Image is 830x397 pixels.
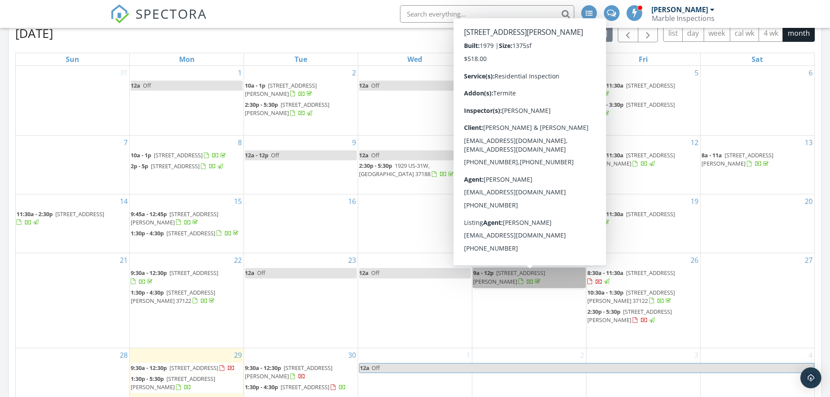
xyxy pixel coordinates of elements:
[131,375,164,383] span: 1:30p - 5:30p
[110,4,129,24] img: The Best Home Inspection Software - Spectora
[587,101,623,109] span: 12:30p - 3:30p
[581,25,613,42] button: [DATE]
[358,253,472,348] td: Go to September 24, 2025
[464,348,472,362] a: Go to October 1, 2025
[473,209,585,220] a: 9a - 12p [STREET_ADDRESS]
[16,66,130,136] td: Go to August 31, 2025
[783,25,815,42] button: month
[271,151,279,159] span: Off
[626,101,675,109] span: [STREET_ADDRESS]
[587,81,699,99] a: 8:30a - 11:30a [STREET_ADDRESS]
[472,66,586,136] td: Go to September 4, 2025
[461,194,472,208] a: Go to September 17, 2025
[575,253,586,267] a: Go to September 25, 2025
[359,162,455,178] a: 2:30p - 5:30p 1929 US-31W, [GEOGRAPHIC_DATA] 37188
[131,81,140,89] span: 12a
[131,288,216,305] a: 1:30p - 4:30p [STREET_ADDRESS] [PERSON_NAME] 37122
[359,151,369,159] span: 12a
[143,81,151,89] span: Off
[118,253,129,267] a: Go to September 21, 2025
[131,288,164,296] span: 1:30p - 4:30p
[626,210,675,218] span: [STREET_ADDRESS]
[473,210,570,218] a: 9a - 12p [STREET_ADDRESS]
[587,210,623,218] span: 8:30a - 11:30a
[131,150,243,161] a: 10a - 1p [STREET_ADDRESS]
[496,210,545,218] span: [STREET_ADDRESS]
[131,209,243,228] a: 9:45a - 12:45p [STREET_ADDRESS][PERSON_NAME]
[64,53,81,65] a: Sunday
[473,221,583,229] a: 1:30p - 4:30p [STREET_ADDRESS]
[245,100,357,119] a: 2:30p - 5:30p [STREET_ADDRESS][PERSON_NAME]
[131,162,148,170] span: 2p - 5p
[587,150,699,169] a: 8:30a - 11:30a [STREET_ADDRESS][PERSON_NAME]
[131,268,243,287] a: 9:30a - 12:30p [STREET_ADDRESS]
[245,383,278,391] span: 1:30p - 4:30p
[110,12,207,30] a: SPECTORA
[130,253,244,348] td: Go to September 22, 2025
[652,14,715,23] div: Marble Inspections
[118,66,129,80] a: Go to August 31, 2025
[509,221,558,229] span: [STREET_ADDRESS]
[700,253,814,348] td: Go to September 27, 2025
[346,194,358,208] a: Go to September 16, 2025
[473,268,585,287] a: 9a - 12p [STREET_ADDRESS][PERSON_NAME]
[406,53,424,65] a: Wednesday
[587,151,675,167] span: [STREET_ADDRESS][PERSON_NAME]
[245,81,317,98] span: [STREET_ADDRESS][PERSON_NAME]
[245,269,254,277] span: 12a
[293,53,309,65] a: Tuesday
[626,269,675,277] span: [STREET_ADDRESS]
[800,367,821,388] div: Open Intercom Messenger
[130,136,244,194] td: Go to September 8, 2025
[587,151,623,159] span: 8:30a - 11:30a
[461,253,472,267] a: Go to September 24, 2025
[359,162,392,170] span: 2:30p - 5:30p
[245,383,346,391] a: 1:30p - 4:30p [STREET_ADDRESS]
[587,101,675,117] a: 12:30p - 3:30p [STREET_ADDRESS]
[689,253,700,267] a: Go to September 26, 2025
[700,136,814,194] td: Go to September 13, 2025
[151,162,200,170] span: [STREET_ADDRESS]
[701,151,773,167] span: [STREET_ADDRESS][PERSON_NAME]
[693,348,700,362] a: Go to October 3, 2025
[131,364,167,372] span: 9:30a - 12:30p
[244,136,358,194] td: Go to September 9, 2025
[759,25,783,42] button: 4 wk
[245,364,332,380] span: [STREET_ADDRESS][PERSON_NAME]
[587,100,699,119] a: 12:30p - 3:30p [STREET_ADDRESS]
[693,66,700,80] a: Go to September 5, 2025
[587,288,623,296] span: 10:30a - 1:30p
[118,348,129,362] a: Go to September 28, 2025
[587,81,623,89] span: 8:30a - 11:30a
[485,81,494,89] span: Off
[131,151,227,159] a: 10a - 1p [STREET_ADDRESS]
[245,363,357,382] a: 9:30a - 12:30p [STREET_ADDRESS][PERSON_NAME]
[730,25,759,42] button: cal wk
[232,194,244,208] a: Go to September 15, 2025
[579,66,586,80] a: Go to September 4, 2025
[689,194,700,208] a: Go to September 19, 2025
[472,136,586,194] td: Go to September 11, 2025
[587,209,699,228] a: 8:30a - 11:30a [STREET_ADDRESS]
[131,288,215,305] span: [STREET_ADDRESS] [PERSON_NAME] 37122
[350,136,358,149] a: Go to September 9, 2025
[575,194,586,208] a: Go to September 18, 2025
[245,101,278,109] span: 2:30p - 5:30p
[154,151,203,159] span: [STREET_ADDRESS]
[472,253,586,348] td: Go to September 25, 2025
[701,151,722,159] span: 8a - 11a
[346,348,358,362] a: Go to September 30, 2025
[245,101,329,117] span: [STREET_ADDRESS][PERSON_NAME]
[473,210,494,218] span: 9a - 12p
[803,136,814,149] a: Go to September 13, 2025
[618,24,638,42] button: Previous month
[464,66,472,80] a: Go to September 3, 2025
[169,364,218,372] span: [STREET_ADDRESS]
[700,66,814,136] td: Go to September 6, 2025
[166,229,215,237] span: [STREET_ADDRESS]
[358,194,472,253] td: Go to September 17, 2025
[15,24,53,42] h2: [DATE]
[359,161,471,180] a: 2:30p - 5:30p 1929 US-31W, [GEOGRAPHIC_DATA] 37188
[245,81,357,99] a: 10a - 1p [STREET_ADDRESS][PERSON_NAME]
[371,151,379,159] span: Off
